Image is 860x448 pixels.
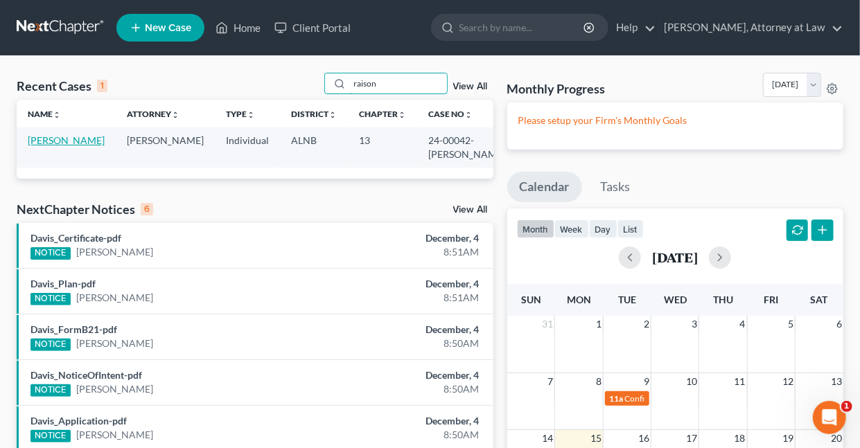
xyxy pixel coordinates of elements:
a: [PERSON_NAME] [76,428,153,442]
span: 12 [781,373,795,390]
div: December, 4 [339,277,480,291]
a: Davis_Certificate-pdf [30,232,121,244]
a: Davis_Plan-pdf [30,278,96,289]
a: View All [453,82,488,91]
span: Thu [713,294,733,305]
div: NOTICE [30,293,71,305]
a: [PERSON_NAME] [28,134,105,146]
div: 6 [141,203,153,215]
i: unfold_more [171,111,179,119]
div: 1 [97,80,107,92]
span: Confirmation Date for [PERSON_NAME] [624,393,771,404]
div: 8:50AM [339,337,480,350]
a: Attorneyunfold_more [127,109,179,119]
span: 1 [841,401,852,412]
a: Calendar [507,172,582,202]
span: 20 [830,430,843,447]
td: Individual [215,127,280,167]
span: Wed [664,294,687,305]
td: 24-00042-[PERSON_NAME]-13 [417,127,531,167]
div: December, 4 [339,414,480,428]
a: Help [609,15,656,40]
span: 31 [541,316,554,332]
span: 3 [690,316,699,332]
div: December, 4 [339,323,480,337]
span: Sat [811,294,828,305]
span: New Case [145,23,191,33]
div: NOTICE [30,384,71,397]
a: View All [453,205,488,215]
a: Districtunfold_more [291,109,337,119]
a: [PERSON_NAME] [76,337,153,350]
a: [PERSON_NAME] [76,291,153,305]
td: 13 [348,127,417,167]
div: 8:50AM [339,428,480,442]
span: Fri [764,294,778,305]
h3: Monthly Progress [507,80,606,97]
a: Davis_Application-pdf [30,415,127,427]
div: Recent Cases [17,78,107,94]
span: 18 [733,430,747,447]
a: Davis_FormB21-pdf [30,323,117,335]
input: Search by name... [350,73,447,93]
h2: [DATE] [652,250,698,265]
i: unfold_more [247,111,255,119]
a: Home [209,15,267,40]
button: month [517,219,554,238]
span: Tue [618,294,636,305]
span: 15 [589,430,603,447]
div: 8:51AM [339,291,480,305]
span: Mon [567,294,591,305]
span: 5 [787,316,795,332]
span: Sun [521,294,541,305]
a: [PERSON_NAME] [76,382,153,396]
a: [PERSON_NAME], Attorney at Law [657,15,843,40]
span: 2 [642,316,651,332]
span: 11 [733,373,747,390]
span: 1 [595,316,603,332]
span: 13 [830,373,843,390]
i: unfold_more [53,111,61,119]
a: Case Nounfold_more [428,109,473,119]
a: [PERSON_NAME] [76,245,153,259]
button: day [589,219,617,238]
div: NOTICE [30,247,71,260]
span: 16 [637,430,651,447]
span: 17 [685,430,699,447]
span: 19 [781,430,795,447]
span: 14 [541,430,554,447]
div: NOTICE [30,339,71,351]
a: Nameunfold_more [28,109,61,119]
a: Tasks [588,172,643,202]
span: 11a [609,393,623,404]
span: 10 [685,373,699,390]
span: 8 [595,373,603,390]
i: unfold_more [398,111,406,119]
button: list [617,219,644,238]
td: ALNB [280,127,348,167]
a: Client Portal [267,15,358,40]
p: Please setup your Firm's Monthly Goals [518,114,832,127]
i: unfold_more [328,111,337,119]
div: 8:50AM [339,382,480,396]
div: NextChapter Notices [17,201,153,217]
td: [PERSON_NAME] [116,127,215,167]
span: 6 [835,316,843,332]
i: unfold_more [464,111,473,119]
a: Chapterunfold_more [359,109,406,119]
span: 4 [739,316,747,332]
a: Typeunfold_more [226,109,255,119]
span: 7 [546,373,554,390]
div: December, 4 [339,231,480,245]
iframe: Intercom live chat [813,401,846,434]
button: week [554,219,589,238]
input: Search by name... [459,15,586,40]
div: December, 4 [339,368,480,382]
span: 9 [642,373,651,390]
div: 8:51AM [339,245,480,259]
a: Davis_NoticeOfIntent-pdf [30,369,142,381]
div: NOTICE [30,430,71,442]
